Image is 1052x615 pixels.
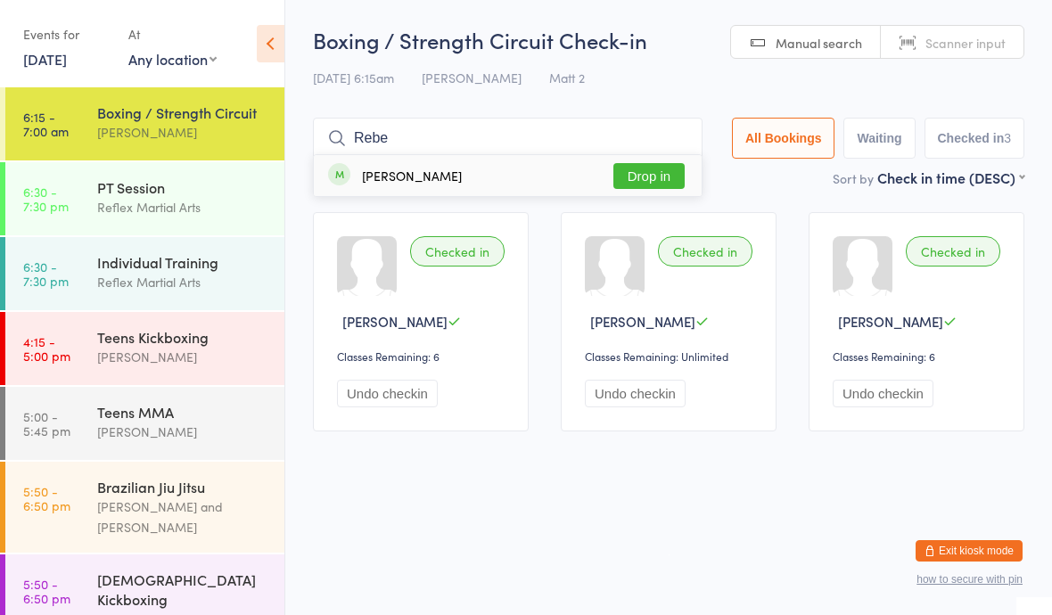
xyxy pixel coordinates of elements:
div: PT Session [97,177,269,197]
button: Undo checkin [337,380,438,407]
a: [DATE] [23,49,67,69]
div: Boxing / Strength Circuit [97,102,269,122]
div: Brazilian Jiu Jitsu [97,477,269,496]
span: [PERSON_NAME] [838,312,943,331]
span: Matt 2 [549,69,585,86]
time: 4:15 - 5:00 pm [23,334,70,363]
time: 6:15 - 7:00 am [23,110,69,138]
button: All Bookings [732,118,835,159]
button: Waiting [843,118,915,159]
div: [PERSON_NAME] [362,168,462,183]
a: 5:00 -5:45 pmTeens MMA[PERSON_NAME] [5,387,284,460]
a: 5:50 -6:50 pmBrazilian Jiu Jitsu[PERSON_NAME] and [PERSON_NAME] [5,462,284,553]
a: 4:15 -5:00 pmTeens Kickboxing[PERSON_NAME] [5,312,284,385]
time: 5:50 - 6:50 pm [23,484,70,512]
div: Classes Remaining: Unlimited [585,348,758,364]
button: Exit kiosk mode [916,540,1023,562]
div: Checked in [410,236,505,266]
div: [PERSON_NAME] [97,422,269,442]
div: 3 [1004,131,1011,145]
div: Checked in [658,236,752,266]
div: At [128,20,217,49]
div: Individual Training [97,252,269,272]
a: 6:30 -7:30 pmIndividual TrainingReflex Martial Arts [5,237,284,310]
button: Checked in3 [925,118,1025,159]
div: Checked in [906,236,1000,266]
label: Sort by [833,169,874,187]
div: Teens Kickboxing [97,327,269,347]
div: Classes Remaining: 6 [337,348,510,364]
div: [PERSON_NAME] and [PERSON_NAME] [97,496,269,537]
span: [PERSON_NAME] [590,312,695,331]
button: how to secure with pin [916,573,1023,586]
span: Scanner input [925,34,1006,52]
span: Manual search [776,34,862,52]
time: 6:30 - 7:30 pm [23,184,69,213]
a: 6:15 -7:00 amBoxing / Strength Circuit[PERSON_NAME] [5,87,284,160]
button: Undo checkin [833,380,933,407]
span: [PERSON_NAME] [422,69,522,86]
div: [PERSON_NAME] [97,347,269,367]
div: Reflex Martial Arts [97,197,269,217]
div: [PERSON_NAME] [97,122,269,143]
span: [DATE] 6:15am [313,69,394,86]
time: 5:50 - 6:50 pm [23,577,70,605]
span: [PERSON_NAME] [342,312,448,331]
div: Classes Remaining: 6 [833,348,1006,364]
div: Reflex Martial Arts [97,272,269,292]
a: 6:30 -7:30 pmPT SessionReflex Martial Arts [5,162,284,235]
button: Undo checkin [585,380,686,407]
input: Search [313,118,703,159]
time: 6:30 - 7:30 pm [23,259,69,288]
div: Events for [23,20,111,49]
div: Teens MMA [97,402,269,422]
h2: Boxing / Strength Circuit Check-in [313,25,1024,54]
time: 5:00 - 5:45 pm [23,409,70,438]
div: Check in time (DESC) [877,168,1024,187]
div: [DEMOGRAPHIC_DATA] Kickboxing [97,570,269,609]
button: Drop in [613,163,685,189]
div: Any location [128,49,217,69]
